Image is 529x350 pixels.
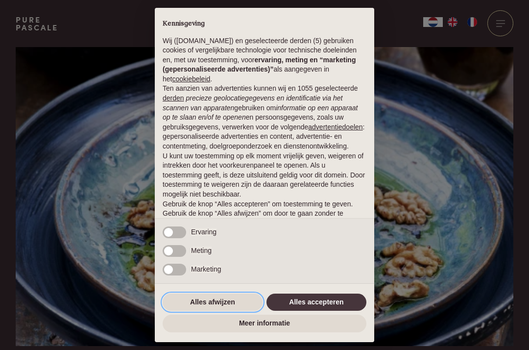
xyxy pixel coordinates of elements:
strong: ervaring, meting en “marketing (gepersonaliseerde advertenties)” [163,56,356,74]
p: Wij ([DOMAIN_NAME]) en geselecteerde derden (5) gebruiken cookies of vergelijkbare technologie vo... [163,36,366,84]
button: Alles afwijzen [163,294,263,311]
span: Meting [191,247,212,254]
button: derden [163,94,184,103]
p: U kunt uw toestemming op elk moment vrijelijk geven, weigeren of intrekken door het voorkeurenpan... [163,151,366,200]
button: Meer informatie [163,315,366,332]
span: Ervaring [191,228,216,236]
em: precieze geolocatiegegevens en identificatie via het scannen van apparaten [163,94,342,112]
button: Alles accepteren [266,294,366,311]
a: cookiebeleid [172,75,210,83]
p: Gebruik de knop “Alles accepteren” om toestemming te geven. Gebruik de knop “Alles afwijzen” om d... [163,200,366,228]
em: informatie op een apparaat op te slaan en/of te openen [163,104,358,122]
span: Marketing [191,265,221,273]
button: advertentiedoelen [308,123,362,132]
p: Ten aanzien van advertenties kunnen wij en 1055 geselecteerde gebruiken om en persoonsgegevens, z... [163,84,366,151]
h2: Kennisgeving [163,20,366,28]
